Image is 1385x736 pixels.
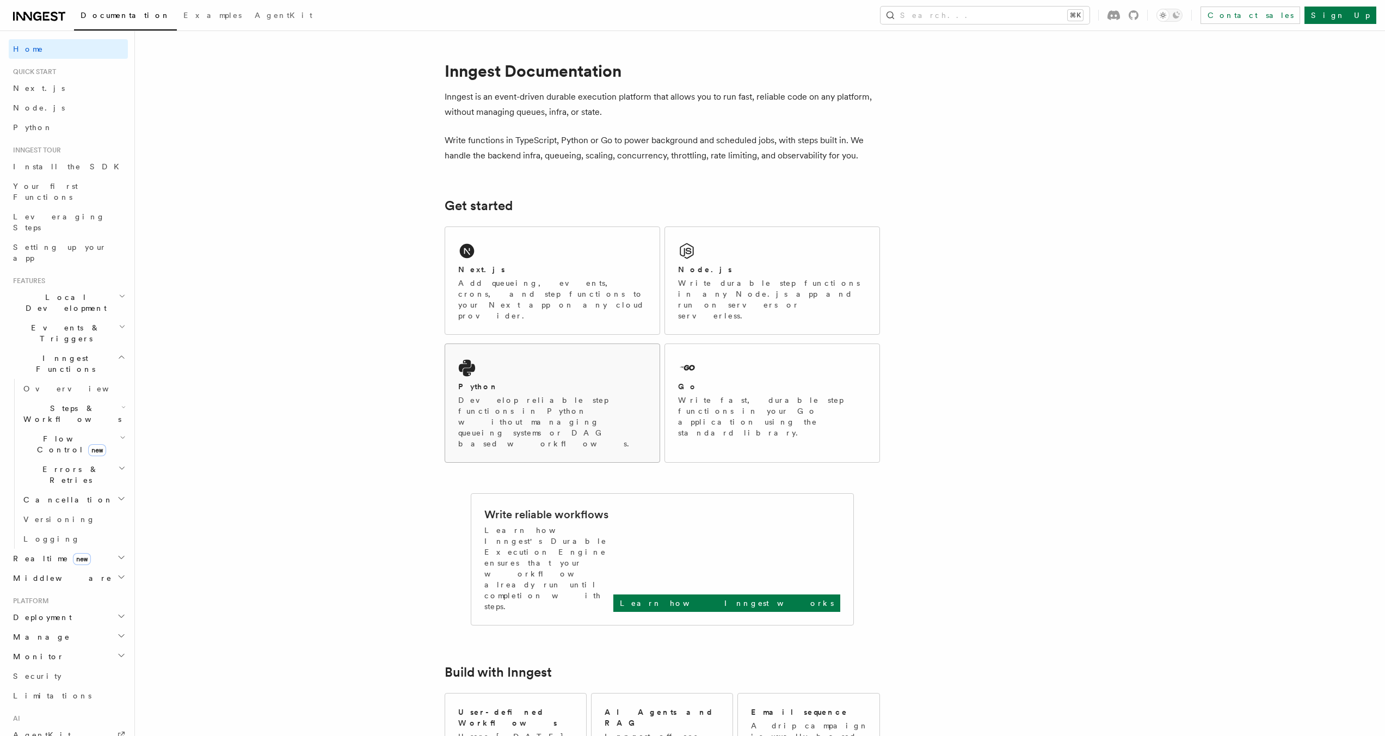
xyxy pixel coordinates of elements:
p: Develop reliable step functions in Python without managing queueing systems or DAG based workflows. [458,395,647,449]
kbd: ⌘K [1068,10,1083,21]
button: Events & Triggers [9,318,128,348]
h2: User-defined Workflows [458,707,573,728]
span: Logging [23,535,80,543]
button: Realtimenew [9,549,128,568]
button: Steps & Workflows [19,398,128,429]
a: Node.js [9,98,128,118]
h2: Node.js [678,264,732,275]
h1: Inngest Documentation [445,61,880,81]
span: Limitations [13,691,91,700]
span: Examples [183,11,242,20]
span: Manage [9,631,70,642]
button: Cancellation [19,490,128,510]
span: Leveraging Steps [13,212,105,232]
p: Learn how Inngest's Durable Execution Engine ensures that your workflow already run until complet... [484,525,613,612]
span: Features [9,277,45,285]
span: Cancellation [19,494,113,505]
span: Security [13,672,61,680]
a: Install the SDK [9,157,128,176]
button: Errors & Retries [19,459,128,490]
p: Write functions in TypeScript, Python or Go to power background and scheduled jobs, with steps bu... [445,133,880,163]
h2: Python [458,381,498,392]
span: AgentKit [255,11,312,20]
span: Platform [9,597,49,605]
span: Python [13,123,53,132]
span: Steps & Workflows [19,403,121,425]
a: Get started [445,198,513,213]
a: Overview [19,379,128,398]
a: GoWrite fast, durable step functions in your Go application using the standard library. [664,344,880,463]
span: Versioning [23,515,95,524]
a: Node.jsWrite durable step functions in any Node.js app and run on servers or serverless. [664,226,880,335]
span: Quick start [9,68,56,76]
span: Inngest tour [9,146,61,155]
span: Overview [23,384,136,393]
span: Documentation [81,11,170,20]
p: Add queueing, events, crons, and step functions to your Next app on any cloud provider. [458,278,647,321]
h2: Go [678,381,698,392]
h2: AI Agents and RAG [605,707,721,728]
span: Monitor [9,651,64,662]
p: Write fast, durable step functions in your Go application using the standard library. [678,395,866,438]
span: Your first Functions [13,182,78,201]
a: Contact sales [1201,7,1300,24]
span: Errors & Retries [19,464,118,486]
a: PythonDevelop reliable step functions in Python without managing queueing systems or DAG based wo... [445,344,660,463]
span: new [73,553,91,565]
span: Install the SDK [13,162,126,171]
button: Toggle dark mode [1156,9,1183,22]
div: Inngest Functions [9,379,128,549]
a: Your first Functions [9,176,128,207]
a: Learn how Inngest works [613,594,840,612]
a: Leveraging Steps [9,207,128,237]
h2: Write reliable workflows [484,507,608,522]
a: Next.js [9,78,128,98]
span: Next.js [13,84,65,93]
button: Monitor [9,647,128,666]
a: Documentation [74,3,177,30]
a: Limitations [9,686,128,706]
p: Write durable step functions in any Node.js app and run on servers or serverless. [678,278,866,321]
button: Middleware [9,568,128,588]
span: AI [9,714,20,723]
span: Local Development [9,292,119,314]
a: AgentKit [248,3,319,29]
span: Inngest Functions [9,353,118,375]
a: Security [9,666,128,686]
p: Learn how Inngest works [620,598,834,609]
p: Inngest is an event-driven durable execution platform that allows you to run fast, reliable code ... [445,89,880,120]
button: Inngest Functions [9,348,128,379]
span: Events & Triggers [9,322,119,344]
a: Setting up your app [9,237,128,268]
button: Deployment [9,608,128,627]
a: Logging [19,529,128,549]
button: Local Development [9,287,128,318]
h2: Next.js [458,264,505,275]
a: Python [9,118,128,137]
button: Flow Controlnew [19,429,128,459]
a: Next.jsAdd queueing, events, crons, and step functions to your Next app on any cloud provider. [445,226,660,335]
a: Versioning [19,510,128,529]
a: Home [9,39,128,59]
a: Examples [177,3,248,29]
span: Realtime [9,553,91,564]
h2: Email sequence [751,707,848,717]
span: Setting up your app [13,243,107,262]
button: Manage [9,627,128,647]
span: Middleware [9,573,112,584]
span: Deployment [9,612,72,623]
span: Flow Control [19,433,120,455]
span: new [88,444,106,456]
button: Search...⌘K [881,7,1089,24]
a: Build with Inngest [445,665,552,680]
span: Home [13,44,44,54]
span: Node.js [13,103,65,112]
a: Sign Up [1304,7,1376,24]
